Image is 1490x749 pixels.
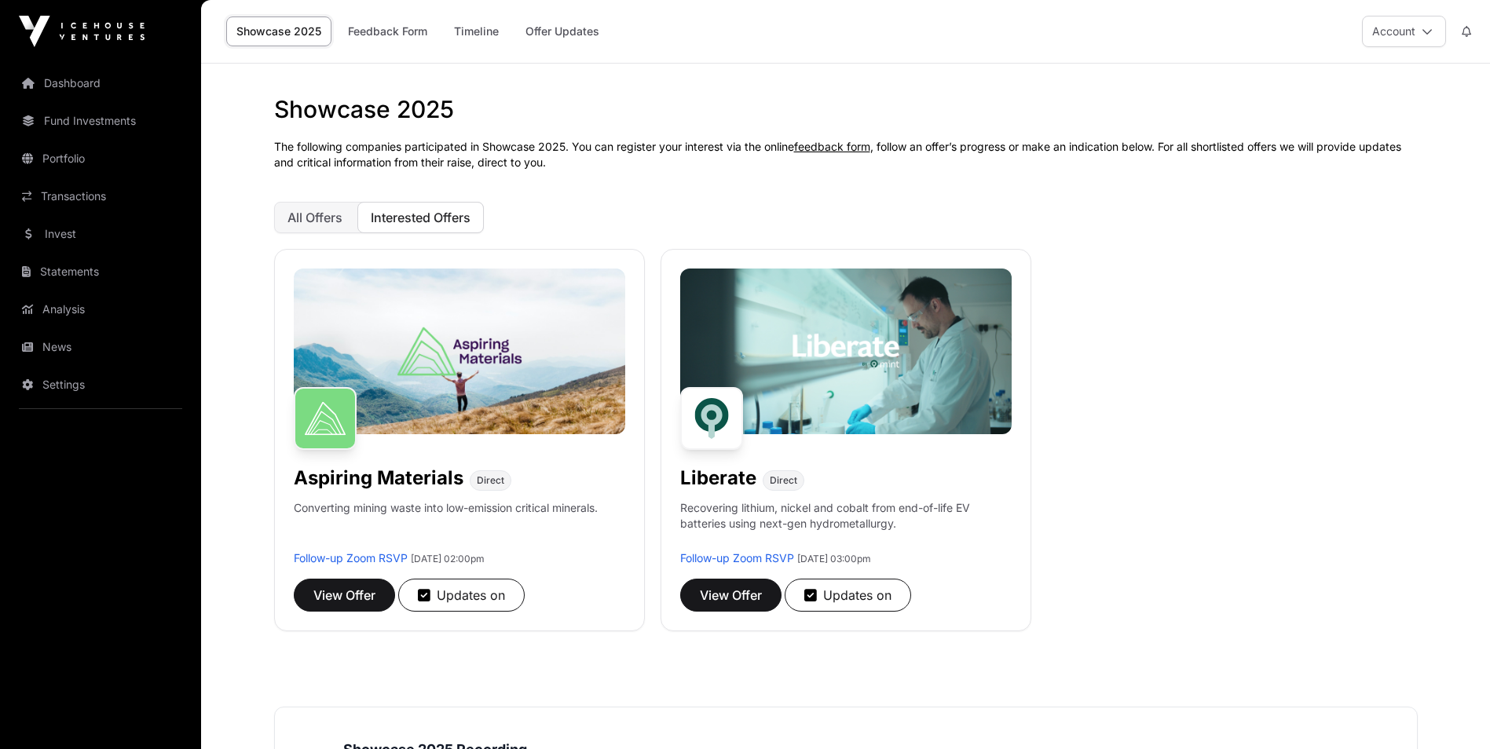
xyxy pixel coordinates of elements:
a: Dashboard [13,66,189,100]
div: Updates on [804,586,891,605]
img: Liberate [680,387,743,450]
button: Updates on [398,579,525,612]
a: Timeline [444,16,509,46]
a: Invest [13,217,189,251]
h1: Liberate [680,466,756,491]
button: View Offer [680,579,782,612]
a: Feedback Form [338,16,437,46]
p: Converting mining waste into low-emission critical minerals. [294,500,598,550]
button: View Offer [294,579,395,612]
span: View Offer [313,586,375,605]
button: Account [1362,16,1446,47]
a: Follow-up Zoom RSVP [680,551,794,564]
a: Analysis [13,292,189,327]
span: [DATE] 03:00pm [797,553,871,564]
span: Interested Offers [371,210,470,225]
a: Follow-up Zoom RSVP [294,551,408,564]
img: Aspiring Materials [294,387,357,450]
span: [DATE] 02:00pm [411,553,485,564]
span: Direct [477,474,504,487]
a: feedback form [794,140,870,153]
span: View Offer [700,586,762,605]
p: Recovering lithium, nickel and cobalt from end-of-life EV batteries using next-gen hydrometallurgy. [680,500,1012,550]
button: Updates on [785,579,911,612]
img: Liberate-Banner.jpg [680,269,1012,434]
a: Statements [13,254,189,289]
button: All Offers [274,202,356,233]
a: Transactions [13,179,189,214]
div: Updates on [418,586,505,605]
a: News [13,330,189,364]
a: Settings [13,367,189,402]
a: Portfolio [13,141,189,176]
a: Fund Investments [13,104,189,138]
img: Icehouse Ventures Logo [19,16,145,47]
p: The following companies participated in Showcase 2025. You can register your interest via the onl... [274,139,1418,170]
button: Interested Offers [357,202,484,233]
a: Offer Updates [515,16,610,46]
span: Direct [770,474,797,487]
img: Aspiring-Banner.jpg [294,269,625,434]
h1: Showcase 2025 [274,95,1418,123]
h1: Aspiring Materials [294,466,463,491]
span: All Offers [287,210,342,225]
a: Showcase 2025 [226,16,331,46]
